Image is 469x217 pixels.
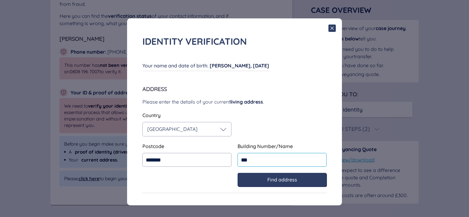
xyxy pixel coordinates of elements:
[142,112,161,118] span: Country
[147,126,197,132] span: [GEOGRAPHIC_DATA]
[238,143,293,149] span: Building Number/Name
[142,143,164,149] span: Postcode
[142,86,167,93] span: Address
[210,63,269,69] span: [PERSON_NAME], [DATE]
[142,36,247,47] span: Identity verification
[230,99,263,105] span: living address
[142,98,327,105] div: Please enter the details of your current .
[267,177,297,182] span: Find address
[142,63,208,69] span: Your name and date of birth :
